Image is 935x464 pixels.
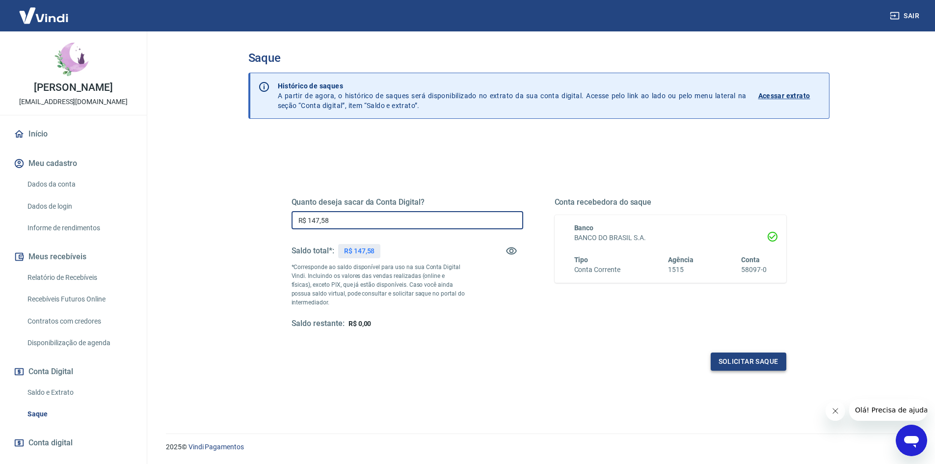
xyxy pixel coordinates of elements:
p: Acessar extrato [758,91,810,101]
p: A partir de agora, o histórico de saques será disponibilizado no extrato da sua conta digital. Ac... [278,81,747,110]
a: Dados de login [24,196,135,217]
p: Histórico de saques [278,81,747,91]
a: Dados da conta [24,174,135,194]
iframe: Botão para abrir a janela de mensagens [896,425,927,456]
button: Conta Digital [12,361,135,382]
h6: 1515 [668,265,694,275]
p: R$ 147,58 [344,246,375,256]
a: Conta digital [12,432,135,454]
iframe: Fechar mensagem [826,401,845,421]
button: Meus recebíveis [12,246,135,268]
span: Tipo [574,256,588,264]
span: Conta digital [28,436,73,450]
iframe: Mensagem da empresa [849,399,927,421]
a: Informe de rendimentos [24,218,135,238]
a: Recebíveis Futuros Online [24,289,135,309]
p: [EMAIL_ADDRESS][DOMAIN_NAME] [19,97,128,107]
h6: Conta Corrente [574,265,620,275]
h5: Quanto deseja sacar da Conta Digital? [292,197,523,207]
a: Saque [24,404,135,424]
h6: BANCO DO BRASIL S.A. [574,233,767,243]
a: Relatório de Recebíveis [24,268,135,288]
p: *Corresponde ao saldo disponível para uso na sua Conta Digital Vindi. Incluindo os valores das ve... [292,263,465,307]
span: Agência [668,256,694,264]
h5: Conta recebedora do saque [555,197,786,207]
p: [PERSON_NAME] [34,82,112,93]
h5: Saldo total*: [292,246,334,256]
a: Saldo e Extrato [24,382,135,403]
button: Meu cadastro [12,153,135,174]
span: R$ 0,00 [348,320,372,328]
h3: Saque [248,51,829,65]
a: Contratos com credores [24,311,135,331]
p: 2025 © [166,442,911,452]
img: 89305831-c234-4d7f-a58f-deb9333cb699.jpeg [54,39,93,79]
a: Disponibilização de agenda [24,333,135,353]
img: Vindi [12,0,76,30]
span: Conta [741,256,760,264]
h6: 58097-0 [741,265,767,275]
a: Vindi Pagamentos [188,443,244,451]
span: Olá! Precisa de ajuda? [6,7,82,15]
button: Sair [888,7,923,25]
h5: Saldo restante: [292,319,345,329]
button: Solicitar saque [711,353,786,371]
a: Início [12,123,135,145]
a: Acessar extrato [758,81,821,110]
span: Banco [574,224,594,232]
